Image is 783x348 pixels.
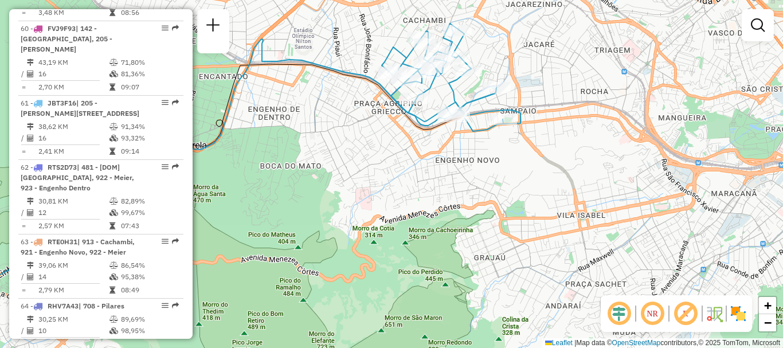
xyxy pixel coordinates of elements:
td: 08:56 [120,7,178,18]
i: % de utilização do peso [109,59,118,66]
td: 93,32% [120,132,178,144]
i: % de utilização da cubagem [109,209,118,216]
i: Distância Total [27,316,34,323]
span: Ocultar deslocamento [605,300,633,327]
td: 3,48 KM [38,7,109,18]
i: Tempo total em rota [109,222,115,229]
em: Opções [162,238,169,245]
td: 30,25 KM [38,314,109,325]
span: | 142 - [GEOGRAPHIC_DATA], 205 - [PERSON_NAME] [21,24,112,53]
div: Map data © contributors,© 2025 TomTom, Microsoft [542,338,783,348]
i: % de utilização do peso [109,262,118,269]
td: = [21,7,26,18]
em: Rota exportada [172,302,179,309]
span: Exibir rótulo [672,300,699,327]
a: Exibir filtros [746,14,769,37]
i: Distância Total [27,59,34,66]
td: = [21,284,26,296]
td: 2,57 KM [38,220,109,232]
span: RTE0H31 [48,237,77,246]
td: 98,95% [120,325,178,337]
i: % de utilização da cubagem [109,71,118,77]
i: % de utilização da cubagem [109,327,118,334]
em: Opções [162,99,169,106]
span: 63 - [21,237,135,256]
i: Tempo total em rota [109,287,115,294]
i: Distância Total [27,198,34,205]
td: 95,38% [120,271,178,283]
i: % de utilização do peso [109,316,118,323]
span: JBT3F16 [48,99,76,107]
img: Exibir/Ocultar setores [729,304,747,323]
td: 09:14 [120,146,178,157]
td: 91,34% [120,121,178,132]
a: OpenStreetMap [612,339,661,347]
td: 10 [38,325,109,337]
td: / [21,207,26,218]
td: 39,06 KM [38,260,109,271]
span: Ocultar NR [639,300,666,327]
span: | 708 - Pilares [79,302,124,310]
a: Zoom out [759,314,776,331]
i: Total de Atividades [27,327,34,334]
td: / [21,68,26,80]
em: Rota exportada [172,99,179,106]
td: 08:49 [120,284,178,296]
td: 81,36% [120,68,178,80]
i: % de utilização da cubagem [109,273,118,280]
td: = [21,146,26,157]
td: 82,89% [120,195,178,207]
i: Distância Total [27,262,34,269]
span: RHV7A43 [48,302,79,310]
span: | 481 - [DOM] [GEOGRAPHIC_DATA], 922 - Meier, 923 - Engenho Dentro [21,163,134,192]
span: FVJ9F93 [48,24,76,33]
em: Opções [162,163,169,170]
td: 16 [38,68,109,80]
i: Tempo total em rota [109,9,115,16]
span: 61 - [21,99,139,118]
td: 99,67% [120,207,178,218]
span: 62 - [21,163,134,192]
td: 14 [38,271,109,283]
i: Tempo total em rota [109,84,115,91]
td: / [21,271,26,283]
td: 71,80% [120,57,178,68]
em: Rota exportada [172,163,179,170]
a: Nova sessão e pesquisa [202,14,225,40]
em: Opções [162,25,169,32]
td: 38,62 KM [38,121,109,132]
span: | [574,339,576,347]
td: 2,41 KM [38,146,109,157]
i: Distância Total [27,123,34,130]
img: Fluxo de ruas [705,304,723,323]
span: 60 - [21,24,112,53]
td: 2,70 KM [38,81,109,93]
em: Rota exportada [172,25,179,32]
td: 43,19 KM [38,57,109,68]
td: 89,69% [120,314,178,325]
i: Total de Atividades [27,71,34,77]
td: 86,54% [120,260,178,271]
span: − [764,315,772,330]
td: 2,79 KM [38,284,109,296]
i: Tempo total em rota [109,148,115,155]
i: % de utilização do peso [109,123,118,130]
td: 09:07 [120,81,178,93]
td: 12 [38,207,109,218]
em: Opções [162,302,169,309]
i: Total de Atividades [27,273,34,280]
a: Zoom in [759,297,776,314]
td: 30,81 KM [38,195,109,207]
span: 64 - [21,302,124,310]
i: % de utilização do peso [109,198,118,205]
i: Total de Atividades [27,135,34,142]
td: = [21,81,26,93]
td: = [21,220,26,232]
a: Leaflet [545,339,573,347]
em: Rota exportada [172,238,179,245]
i: Total de Atividades [27,209,34,216]
td: 16 [38,132,109,144]
span: RTS2D73 [48,163,77,171]
i: % de utilização da cubagem [109,135,118,142]
td: / [21,132,26,144]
